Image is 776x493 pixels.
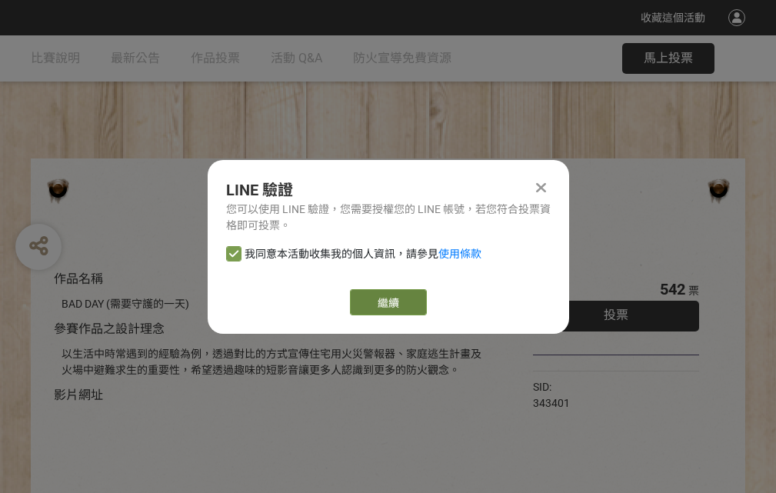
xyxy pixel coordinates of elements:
div: BAD DAY (需要守護的一天) [62,296,487,312]
a: 活動 Q&A [271,35,322,82]
div: LINE 驗證 [226,178,551,202]
a: 防火宣導免費資源 [353,35,451,82]
iframe: Facebook Share [574,379,651,395]
span: 馬上投票 [644,51,693,65]
span: 影片網址 [54,388,103,402]
span: 參賽作品之設計理念 [54,321,165,336]
span: 最新公告 [111,51,160,65]
span: 作品投票 [191,51,240,65]
button: 馬上投票 [622,43,714,74]
span: 活動 Q&A [271,51,322,65]
span: 票 [688,285,699,297]
div: 以生活中時常遇到的經驗為例，透過對比的方式宣傳住宅用火災警報器、家庭逃生計畫及火場中避難求生的重要性，希望透過趣味的短影音讓更多人認識到更多的防火觀念。 [62,346,487,378]
span: 我同意本活動收集我的個人資訊，請參見 [245,246,481,262]
div: 您可以使用 LINE 驗證，您需要授權您的 LINE 帳號，若您符合投票資格即可投票。 [226,202,551,234]
span: 收藏這個活動 [641,12,705,24]
a: 繼續 [350,289,427,315]
span: SID: 343401 [533,381,570,409]
a: 最新公告 [111,35,160,82]
a: 作品投票 [191,35,240,82]
a: 使用條款 [438,248,481,260]
span: 比賽說明 [31,51,80,65]
span: 542 [660,280,685,298]
span: 防火宣導免費資源 [353,51,451,65]
span: 投票 [604,308,628,322]
span: 作品名稱 [54,271,103,286]
a: 比賽說明 [31,35,80,82]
